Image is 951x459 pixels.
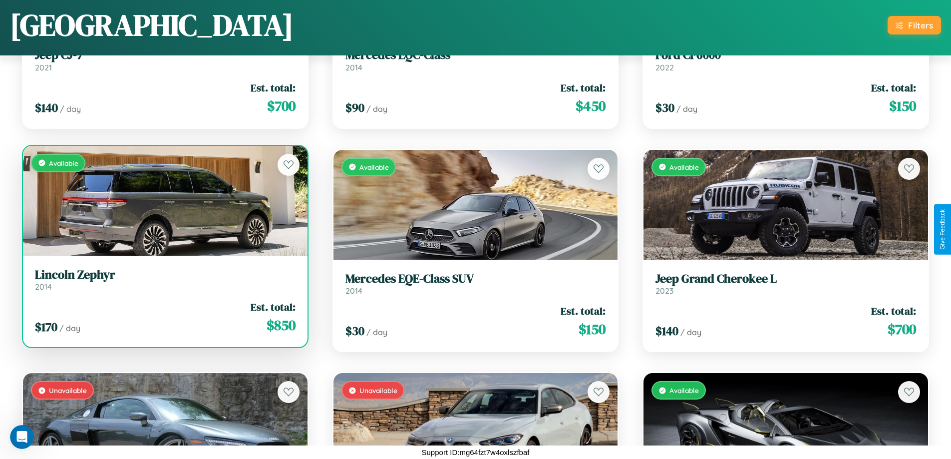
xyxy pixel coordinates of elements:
[871,80,916,95] span: Est. total:
[35,48,296,62] h3: Jeep CJ-7
[669,163,699,171] span: Available
[345,272,606,296] a: Mercedes EQE-Class SUV2014
[366,104,387,114] span: / day
[35,268,296,282] h3: Lincoln Zephyr
[676,104,697,114] span: / day
[680,327,701,337] span: / day
[345,48,606,62] h3: Mercedes EQC-Class
[561,80,606,95] span: Est. total:
[345,99,364,116] span: $ 90
[561,304,606,318] span: Est. total:
[59,323,80,333] span: / day
[267,315,296,335] span: $ 850
[359,163,389,171] span: Available
[366,327,387,337] span: / day
[345,286,362,296] span: 2014
[60,104,81,114] span: / day
[655,48,916,72] a: Ford CF60002022
[655,323,678,339] span: $ 140
[655,272,916,286] h3: Jeep Grand Cherokee L
[888,16,941,34] button: Filters
[35,62,52,72] span: 2021
[35,48,296,72] a: Jeep CJ-72021
[251,300,296,314] span: Est. total:
[35,282,52,292] span: 2014
[49,386,87,395] span: Unavailable
[655,286,673,296] span: 2023
[655,48,916,62] h3: Ford CF6000
[345,62,362,72] span: 2014
[422,446,530,459] p: Support ID: mg64fzt7w4oxlszfbaf
[908,20,933,30] div: Filters
[939,209,946,250] div: Give Feedback
[888,319,916,339] span: $ 700
[49,159,78,167] span: Available
[10,425,34,449] iframe: Intercom live chat
[655,99,674,116] span: $ 30
[655,62,674,72] span: 2022
[669,386,699,395] span: Available
[251,80,296,95] span: Est. total:
[35,319,57,335] span: $ 170
[345,323,364,339] span: $ 30
[345,272,606,286] h3: Mercedes EQE-Class SUV
[655,272,916,296] a: Jeep Grand Cherokee L2023
[576,96,606,116] span: $ 450
[889,96,916,116] span: $ 150
[35,99,58,116] span: $ 140
[267,96,296,116] span: $ 700
[10,4,294,45] h1: [GEOGRAPHIC_DATA]
[35,268,296,292] a: Lincoln Zephyr2014
[359,386,397,395] span: Unavailable
[579,319,606,339] span: $ 150
[345,48,606,72] a: Mercedes EQC-Class2014
[871,304,916,318] span: Est. total:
